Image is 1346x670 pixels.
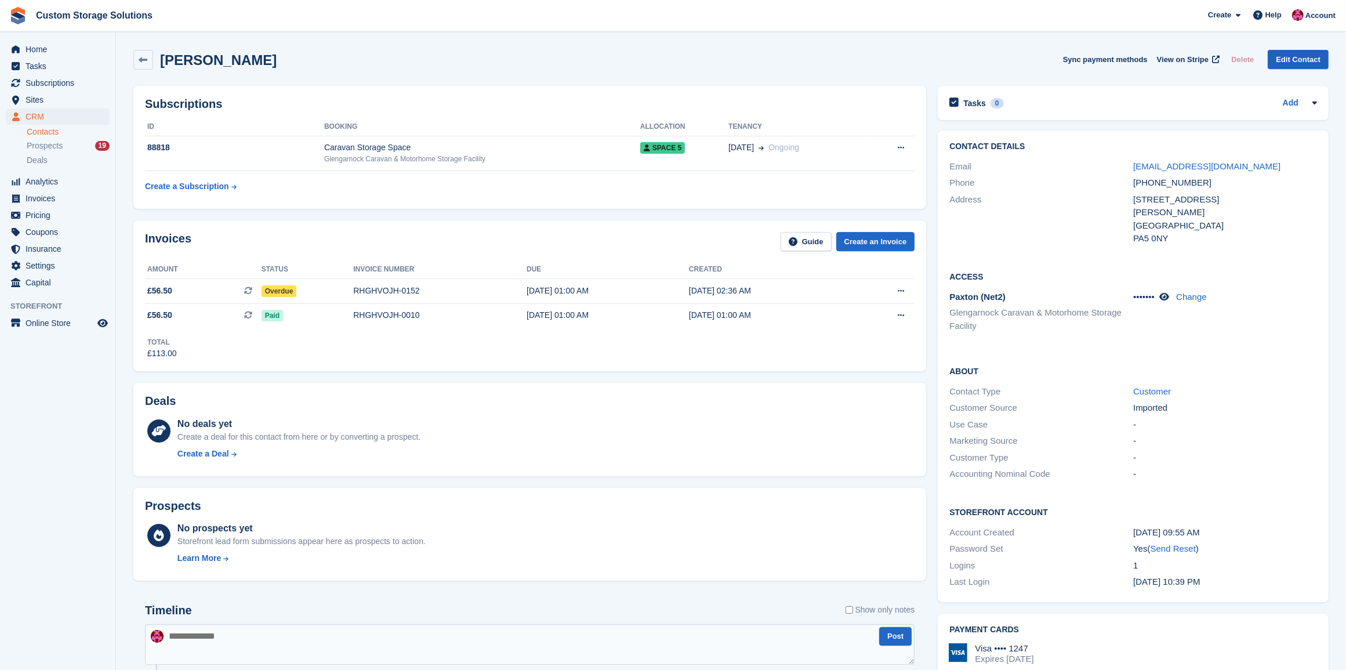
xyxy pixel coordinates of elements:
span: Paxton (Net2) [949,292,1006,302]
div: PA5 0NY [1133,232,1317,245]
a: Create a Deal [177,448,420,460]
th: Due [527,260,689,279]
a: menu [6,224,110,240]
div: - [1133,468,1317,481]
span: Subscriptions [26,75,95,91]
th: Booking [324,118,640,136]
div: Learn More [177,552,221,564]
a: Edit Contact [1268,50,1329,69]
img: Jack Alexander [151,630,164,643]
a: Guide [781,232,832,251]
div: [GEOGRAPHIC_DATA] [1133,219,1317,233]
span: ( ) [1148,544,1199,553]
div: Yes [1133,542,1317,556]
div: 1 [1133,559,1317,573]
a: Learn More [177,552,426,564]
a: menu [6,108,110,125]
a: menu [6,315,110,331]
button: Sync payment methods [1063,50,1148,69]
th: Status [262,260,354,279]
time: 2025-06-24 21:39:43 UTC [1133,577,1200,586]
a: Change [1176,292,1207,302]
div: Expires [DATE] [975,654,1033,664]
h2: About [949,365,1317,376]
th: Invoice number [353,260,527,279]
span: Analytics [26,173,95,190]
span: £56.50 [147,309,172,321]
div: Use Case [949,418,1133,432]
div: No prospects yet [177,521,426,535]
span: Account [1305,10,1336,21]
span: Prospects [27,140,63,151]
a: Create an Invoice [836,232,915,251]
span: Coupons [26,224,95,240]
a: menu [6,190,110,207]
span: Tasks [26,58,95,74]
div: [DATE] 09:55 AM [1133,526,1317,539]
h2: Deals [145,394,176,408]
input: Show only notes [846,604,853,616]
div: Caravan Storage Space [324,142,640,154]
th: Created [689,260,851,279]
span: Storefront [10,300,115,312]
a: menu [6,274,110,291]
button: Post [879,627,912,646]
div: Contact Type [949,385,1133,399]
span: Overdue [262,285,297,297]
span: Space 5 [640,142,685,154]
div: Create a deal for this contact from here or by converting a prospect. [177,431,420,443]
h2: Timeline [145,604,192,617]
div: Email [949,160,1133,173]
a: menu [6,58,110,74]
li: Glengarnock Caravan & Motorhome Storage Facility [949,306,1133,332]
h2: Tasks [963,98,986,108]
span: [DATE] [728,142,754,154]
span: Deals [27,155,48,166]
label: Show only notes [846,604,915,616]
img: stora-icon-8386f47178a22dfd0bd8f6a31ec36ba5ce8667c1dd55bd0f319d3a0aa187defe.svg [9,7,27,24]
div: Glengarnock Caravan & Motorhome Storage Facility [324,154,640,164]
a: View on Stripe [1152,50,1222,69]
a: Create a Subscription [145,176,237,197]
div: - [1133,451,1317,465]
div: Phone [949,176,1133,190]
a: menu [6,207,110,223]
span: Capital [26,274,95,291]
div: [DATE] 01:00 AM [527,285,689,297]
span: Online Store [26,315,95,331]
a: [EMAIL_ADDRESS][DOMAIN_NAME] [1133,161,1280,171]
div: 0 [991,98,1004,108]
div: - [1133,418,1317,432]
a: menu [6,258,110,274]
span: Create [1208,9,1231,21]
div: Account Created [949,526,1133,539]
h2: [PERSON_NAME] [160,52,277,68]
div: - [1133,434,1317,448]
div: Imported [1133,401,1317,415]
div: 88818 [145,142,324,154]
div: Password Set [949,542,1133,556]
div: Create a Subscription [145,180,229,193]
div: [PERSON_NAME] [1133,206,1317,219]
span: CRM [26,108,95,125]
a: menu [6,241,110,257]
div: Marketing Source [949,434,1133,448]
a: menu [6,75,110,91]
button: Delete [1227,50,1258,69]
a: Prospects 19 [27,140,110,152]
div: Logins [949,559,1133,573]
span: £56.50 [147,285,172,297]
div: [STREET_ADDRESS] [1133,193,1317,207]
img: Visa Logo [949,643,967,662]
span: Settings [26,258,95,274]
th: ID [145,118,324,136]
th: Amount [145,260,262,279]
span: Insurance [26,241,95,257]
div: [PHONE_NUMBER] [1133,176,1317,190]
h2: Payment cards [949,625,1317,635]
a: menu [6,41,110,57]
div: Total [147,337,177,347]
a: Preview store [96,316,110,330]
span: Home [26,41,95,57]
img: Jack Alexander [1292,9,1304,21]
